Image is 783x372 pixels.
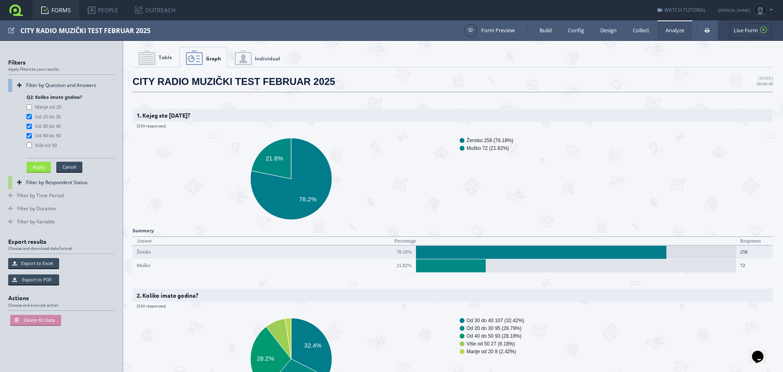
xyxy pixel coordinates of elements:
[133,259,394,272] div: Muško
[27,124,32,129] input: Od 30 do 40
[255,55,280,62] span: Individual
[736,245,773,259] div: 258
[8,25,15,36] span: Edit
[531,20,560,40] a: Build
[229,47,286,68] a: Individual
[257,355,274,362] text: 28.2%
[27,162,51,172] button: Apply
[27,143,32,148] input: Više od 50
[133,47,178,68] a: Table
[8,189,114,202] a: Filter by Time Period
[8,202,114,215] a: Filter by Duration
[27,114,32,119] input: Od 20 do 30
[729,23,772,38] a: Live Form
[56,162,82,172] button: Cancel
[133,245,394,259] div: Žensko
[8,67,122,71] span: Apply filters to your results
[756,76,773,86] span: [DATE]
[467,325,522,331] text: Od 20 do 30 95 (28.79%)
[467,318,524,323] text: Od 30 do 40 107 (32.42%)
[27,104,61,111] label: Manje od 20
[8,176,114,189] a: Filter by Respondent Status
[133,228,773,233] h3: Summary
[8,79,114,92] a: Filter by Question and Answers
[27,133,61,139] label: Od 40 do 50
[467,137,513,143] text: Žensko 258 (78.18%)
[27,143,57,149] label: Više od 50
[137,122,166,130] span: (330 responses)
[133,109,773,122] h2: 1. Kojeg ste [DATE]?
[8,246,122,250] span: Choose and download data format
[8,258,59,268] button: Export to Excel
[27,133,32,138] input: Od 40 do 50
[20,20,460,40] div: CITY RADIO MUZIČKI TEST FEBRUAR 2025
[27,105,32,110] input: Manje od 20
[749,339,775,364] iframe: chat widget
[304,342,322,349] text: 32.4%
[756,81,773,86] strong: 10:56:43
[394,236,416,245] div: Percentage
[8,238,122,254] h2: Export results
[8,303,122,307] span: Choose and execute action
[592,20,625,40] a: Design
[657,20,692,40] a: Analyze
[179,47,228,67] a: Graph
[133,236,394,245] div: Answer
[464,24,515,37] a: Form Preview
[736,259,773,272] div: 72
[657,7,706,13] a: WATCH TUTORIAL
[133,289,773,302] h2: 2. Koliko imate godina?
[10,315,61,325] button: Delete All Data
[394,259,416,272] div: 21.82%
[133,130,767,228] svg: A chart.
[27,94,114,100] div: Q2: Koliko imate godina?
[159,54,172,61] span: Table
[625,20,657,40] a: Collect
[27,114,61,120] label: Od 20 do 30
[394,245,416,259] div: 78.18%
[467,341,515,347] text: Više od 50 27 (8.18%)
[467,349,516,354] text: Manje od 20 8 (2.42%)
[133,76,335,87] span: CITY RADIO MUZIČKI TEST FEBRUAR 2025
[206,55,221,62] span: Graph
[467,333,522,339] text: Od 40 do 50 93 (28.18%)
[8,274,59,285] button: Export to PDF
[8,215,114,228] a: Filter by Variable
[8,295,122,310] h2: Actions
[467,145,509,151] text: Muško 72 (21.82%)
[736,236,773,245] div: Responses
[266,155,283,162] text: 21.8%
[137,302,166,310] span: (330 responses)
[560,20,592,40] a: Config
[27,123,61,130] label: Od 30 do 40
[299,196,316,203] text: 78.2%
[8,59,122,75] h2: Filters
